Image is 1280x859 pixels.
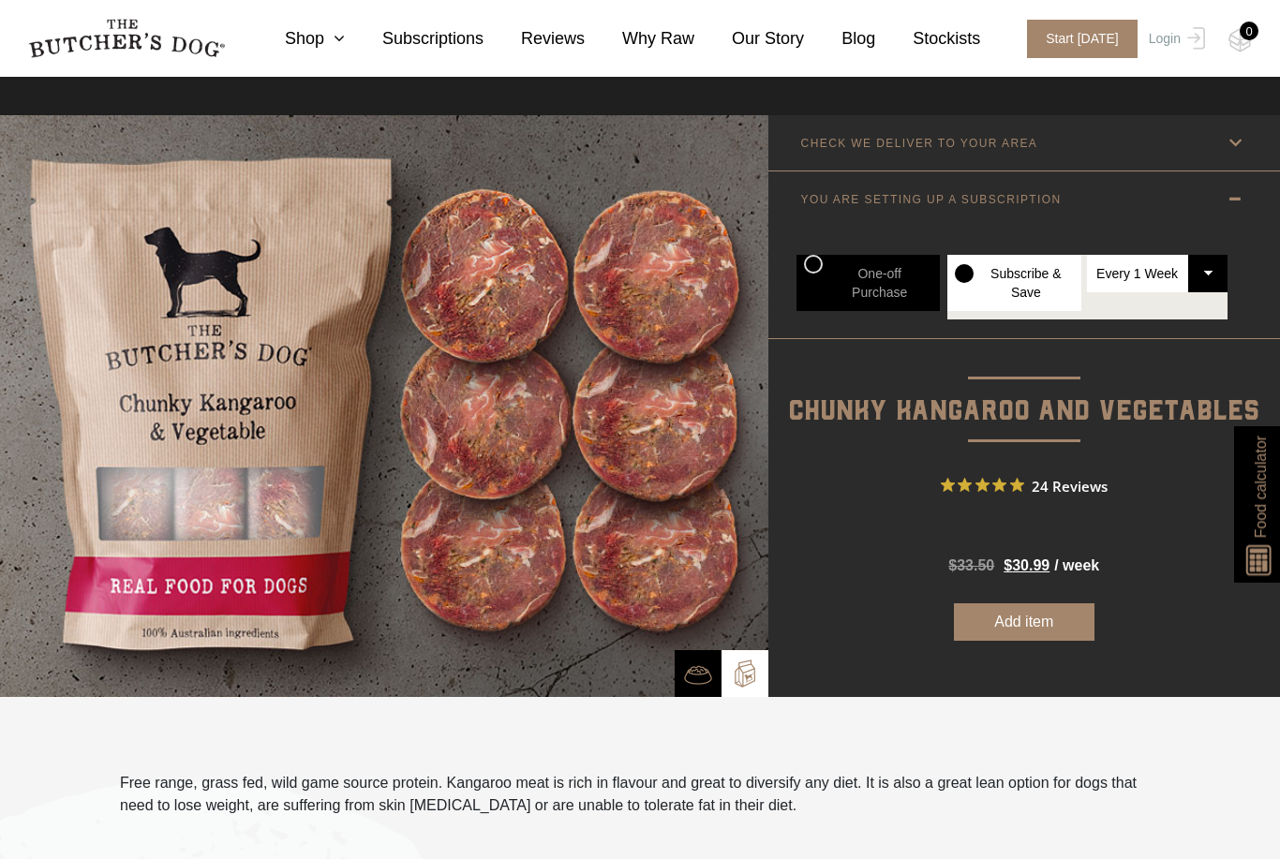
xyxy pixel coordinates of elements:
[247,26,345,52] a: Shop
[947,255,1082,311] label: Subscribe & Save
[1004,557,1012,573] span: $
[1144,20,1205,58] a: Login
[768,115,1280,170] a: CHECK WE DELIVER TO YOUR AREA
[1054,555,1099,577] span: / week
[1228,28,1252,52] img: TBD_Cart-Empty.png
[804,26,875,52] a: Blog
[1004,557,1049,573] bdi: 30.99
[345,26,484,52] a: Subscriptions
[1249,436,1272,538] span: Food calculator
[768,171,1280,227] a: YOU ARE SETTING UP A SUBSCRIPTION
[801,193,1062,206] p: YOU ARE SETTING UP A SUBSCRIPTION
[1240,22,1258,40] div: 0
[484,26,585,52] a: Reviews
[1008,20,1144,58] a: Start [DATE]
[801,137,1038,150] p: CHECK WE DELIVER TO YOUR AREA
[684,660,712,689] img: TBD_Bowl.png
[796,255,940,311] label: One-off Purchase
[948,557,957,573] span: $
[1027,20,1138,58] span: Start [DATE]
[731,659,759,688] img: TBD_Build-A-Box-2.png
[768,339,1280,434] p: Chunky Kangaroo and Vegetables
[941,471,1108,499] button: Rated 4.8 out of 5 stars from 24 reviews. Jump to reviews.
[120,772,1160,817] p: Free range, grass fed, wild game source protein. Kangaroo meat is rich in flavour and great to di...
[948,557,994,573] bdi: 33.50
[875,26,980,52] a: Stockists
[954,603,1094,641] button: Add item
[585,26,694,52] a: Why Raw
[1032,471,1108,499] span: 24 Reviews
[694,26,804,52] a: Our Story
